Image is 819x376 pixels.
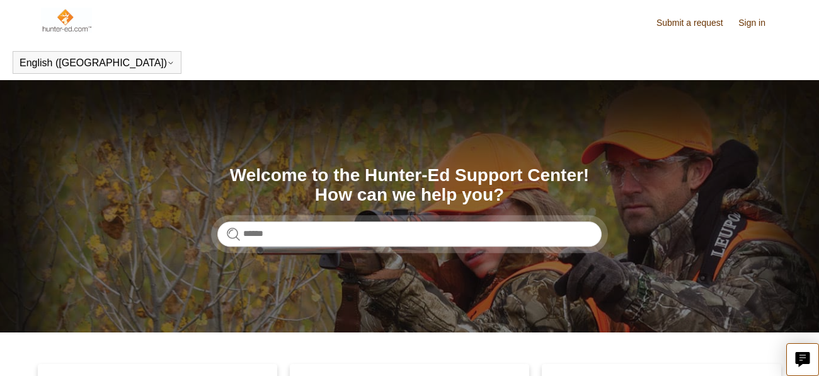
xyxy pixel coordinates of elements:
[656,16,736,30] a: Submit a request
[217,166,602,205] h1: Welcome to the Hunter-Ed Support Center! How can we help you?
[20,57,175,69] button: English ([GEOGRAPHIC_DATA])
[786,343,819,376] button: Live chat
[217,221,602,247] input: Search
[41,8,92,33] img: Hunter-Ed Help Center home page
[738,16,778,30] a: Sign in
